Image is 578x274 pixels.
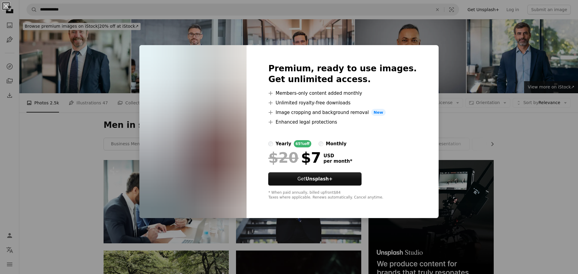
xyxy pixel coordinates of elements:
input: yearly65%off [268,141,273,146]
button: GetUnsplash+ [268,172,362,186]
input: monthly [319,141,323,146]
span: $20 [268,150,298,165]
li: Image cropping and background removal [268,109,417,116]
li: Enhanced legal protections [268,119,417,126]
span: New [371,109,386,116]
strong: Unsplash+ [306,176,333,182]
div: yearly [275,140,291,147]
span: USD [323,153,352,159]
li: Members-only content added monthly [268,90,417,97]
div: $7 [268,150,321,165]
span: per month * [323,159,352,164]
div: monthly [326,140,346,147]
h2: Premium, ready to use images. Get unlimited access. [268,63,417,85]
img: premium_photo-1664297538421-2165bb2941b5 [139,45,247,218]
div: 65% off [294,140,312,147]
li: Unlimited royalty-free downloads [268,99,417,106]
div: * When paid annually, billed upfront $84 Taxes where applicable. Renews automatically. Cancel any... [268,190,417,200]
